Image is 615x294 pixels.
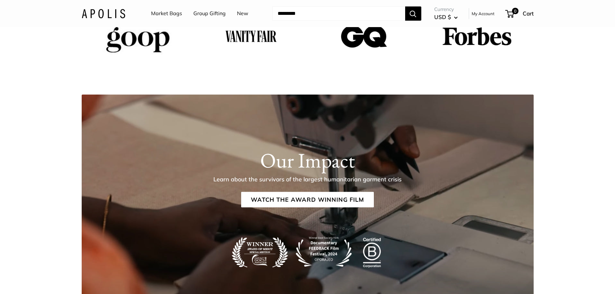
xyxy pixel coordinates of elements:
a: 0 Cart [506,8,534,19]
a: My Account [472,10,495,17]
span: USD $ [434,14,451,20]
h1: Our Impact [260,148,355,173]
input: Search... [272,6,405,21]
a: Watch the Award Winning Film [241,192,374,208]
img: Apolis [82,9,125,18]
a: Group Gifting [193,9,226,18]
a: New [237,9,248,18]
span: Cart [523,10,534,17]
a: Market Bags [151,9,182,18]
button: USD $ [434,12,458,22]
p: Learn about the survivors of the largest humanitarian garment crisis [213,175,402,184]
span: Currency [434,5,458,14]
span: 0 [512,8,518,14]
button: Search [405,6,421,21]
